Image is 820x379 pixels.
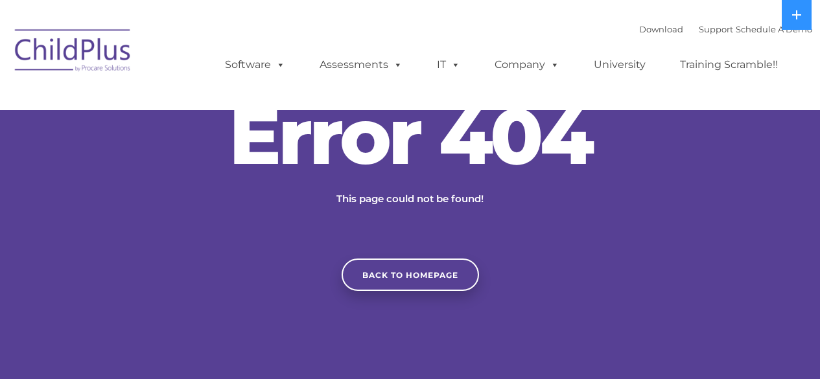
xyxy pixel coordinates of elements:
a: Training Scramble!! [667,52,791,78]
font: | [639,24,812,34]
a: University [581,52,659,78]
a: Company [482,52,572,78]
a: IT [424,52,473,78]
p: This page could not be found! [274,191,546,207]
a: Download [639,24,683,34]
h2: Error 404 [216,97,605,175]
a: Support [699,24,733,34]
a: Software [212,52,298,78]
img: ChildPlus by Procare Solutions [8,20,138,85]
a: Back to homepage [342,258,479,291]
a: Assessments [307,52,416,78]
a: Schedule A Demo [736,24,812,34]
